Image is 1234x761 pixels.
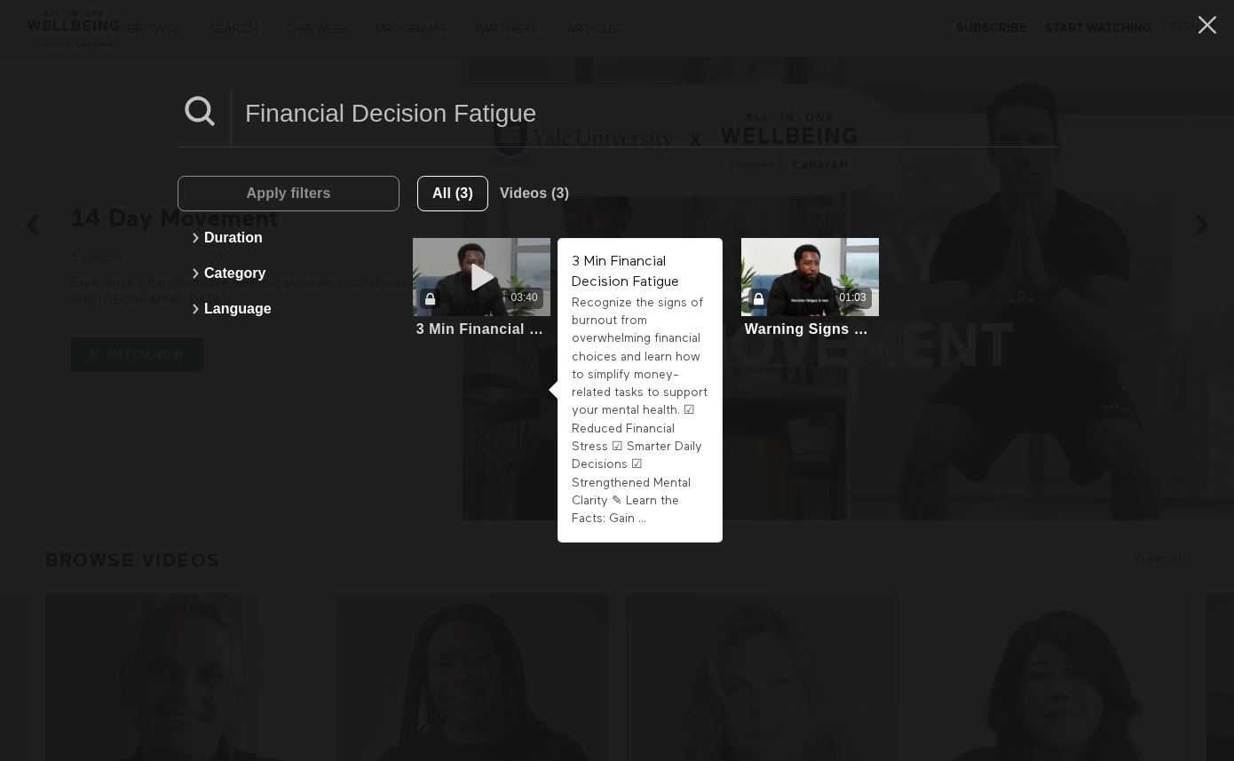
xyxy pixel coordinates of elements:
div: Warning Signs Of Financial Decision Fatigue (Highlight) [745,321,875,337]
a: Warning Signs Of Financial Decision Fatigue (Highlight)01:03Warning Signs Of Financial Decision F... [741,238,879,339]
a: 3 Min Financial Decision Fatigue03:403 Min Financial Decision Fatigue [413,238,550,339]
button: Language [186,291,391,327]
button: Category [186,256,391,291]
span: All (3) [432,186,473,201]
button: All (3) [417,176,488,211]
input: Search [232,89,1056,138]
div: 01:03 [840,290,866,305]
button: Videos (3) [488,176,581,211]
strong: 3 Min Financial Decision Fatigue [572,255,679,289]
div: Recognize the signs of burnout from overwhelming financial choices and learn how to simplify mone... [572,294,708,528]
div: 03:40 [511,290,538,305]
div: 3 Min Financial Decision Fatigue [416,321,547,337]
span: Videos (3) [500,186,569,201]
button: Duration [186,220,391,256]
